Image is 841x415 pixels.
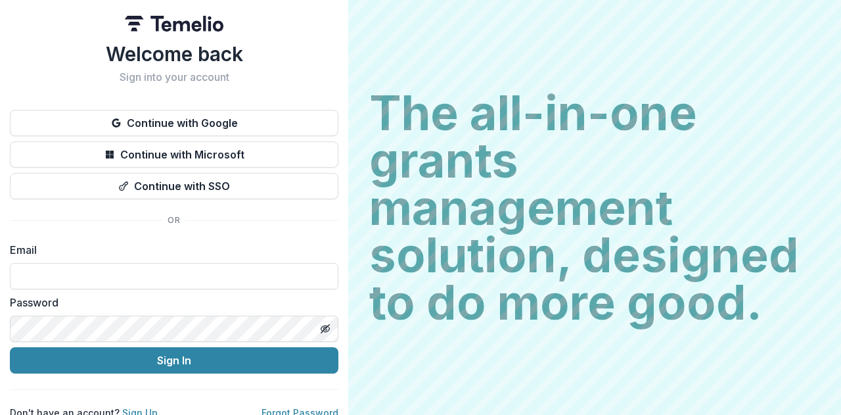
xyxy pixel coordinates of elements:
[10,42,338,66] h1: Welcome back
[125,16,223,32] img: Temelio
[10,242,330,258] label: Email
[10,347,338,374] button: Sign In
[10,173,338,199] button: Continue with SSO
[10,71,338,84] h2: Sign into your account
[315,318,336,339] button: Toggle password visibility
[10,295,330,310] label: Password
[10,110,338,136] button: Continue with Google
[10,141,338,168] button: Continue with Microsoft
